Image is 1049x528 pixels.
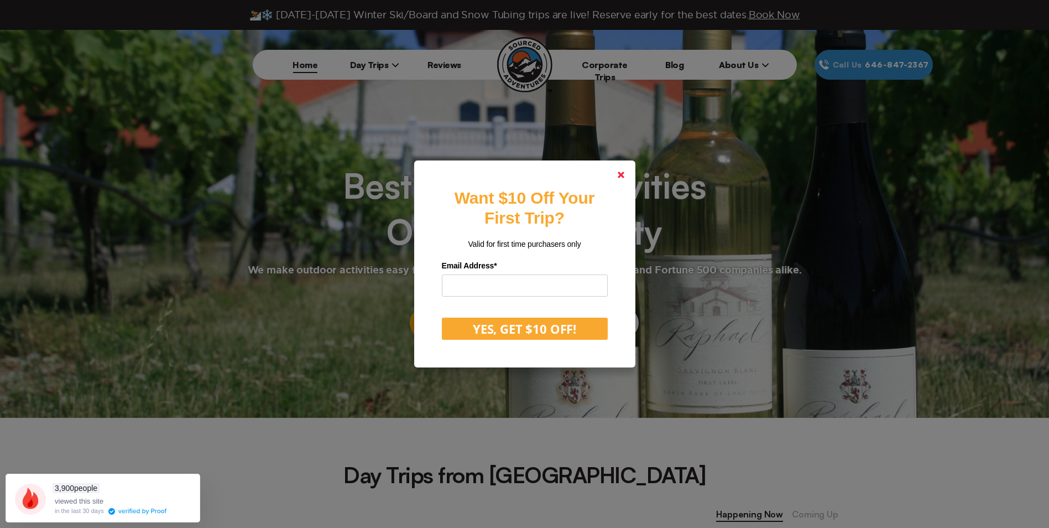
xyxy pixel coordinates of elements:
[442,318,608,340] button: YES, GET $10 OFF!
[608,162,634,188] a: Close
[468,240,581,249] span: Valid for first time purchasers only
[494,261,497,270] span: Required
[455,189,594,227] strong: Want $10 Off Your First Trip?
[55,497,103,505] span: viewed this site
[55,508,104,514] div: in the last 30 days
[55,484,74,493] span: 3,900
[53,483,100,493] span: people
[442,257,608,275] label: Email Address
